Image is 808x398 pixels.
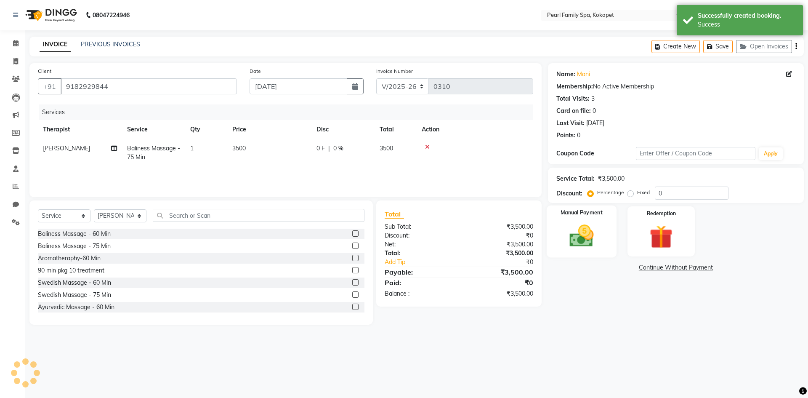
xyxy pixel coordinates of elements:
[380,144,393,152] span: 3500
[378,231,459,240] div: Discount:
[642,222,680,251] img: _gift.svg
[311,120,375,139] th: Disc
[38,67,51,75] label: Client
[38,278,111,287] div: Swedish Massage - 60 Min
[227,120,311,139] th: Price
[472,258,539,267] div: ₹0
[38,78,61,94] button: +91
[232,144,246,152] span: 3500
[556,189,582,198] div: Discount:
[637,189,650,196] label: Fixed
[759,147,783,160] button: Apply
[378,222,459,231] div: Sub Total:
[586,119,604,128] div: [DATE]
[385,210,404,219] span: Total
[550,263,802,272] a: Continue Without Payment
[651,40,700,53] button: Create New
[459,278,539,288] div: ₹0
[593,107,596,115] div: 0
[378,249,459,258] div: Total:
[459,222,539,231] div: ₹3,500.00
[561,209,603,217] label: Manual Payment
[81,40,140,48] a: PREVIOUS INVOICES
[556,131,575,140] div: Points:
[556,149,636,158] div: Coupon Code
[328,144,330,153] span: |
[459,289,539,298] div: ₹3,500.00
[190,144,194,152] span: 1
[459,249,539,258] div: ₹3,500.00
[38,291,111,299] div: Swedish Massage - 75 Min
[597,189,624,196] label: Percentage
[556,107,591,115] div: Card on file:
[43,144,90,152] span: [PERSON_NAME]
[38,230,111,238] div: Baliness Massage - 60 Min
[562,222,601,250] img: _cash.svg
[38,254,101,263] div: Aromatheraphy-60 Min
[378,289,459,298] div: Balance :
[250,67,261,75] label: Date
[153,209,364,222] input: Search or Scan
[556,94,590,103] div: Total Visits:
[38,242,111,251] div: Baliness Massage - 75 Min
[21,3,79,27] img: logo
[591,94,595,103] div: 3
[378,258,472,267] a: Add Tip
[417,120,533,139] th: Action
[333,144,343,153] span: 0 %
[39,104,540,120] div: Services
[736,40,792,53] button: Open Invoices
[556,82,593,91] div: Membership:
[459,267,539,277] div: ₹3,500.00
[185,120,227,139] th: Qty
[378,267,459,277] div: Payable:
[636,147,755,160] input: Enter Offer / Coupon Code
[122,120,185,139] th: Service
[577,70,590,79] a: Mani
[556,70,575,79] div: Name:
[556,174,595,183] div: Service Total:
[556,119,585,128] div: Last Visit:
[40,37,71,52] a: INVOICE
[598,174,625,183] div: ₹3,500.00
[316,144,325,153] span: 0 F
[378,240,459,249] div: Net:
[703,40,733,53] button: Save
[38,303,114,312] div: Ayurvedic Massage - 60 Min
[93,3,130,27] b: 08047224946
[698,11,797,20] div: Successfully created booking.
[556,82,795,91] div: No Active Membership
[61,78,237,94] input: Search by Name/Mobile/Email/Code
[577,131,580,140] div: 0
[459,231,539,240] div: ₹0
[378,278,459,288] div: Paid:
[38,120,122,139] th: Therapist
[127,144,180,161] span: Baliness Massage - 75 Min
[459,240,539,249] div: ₹3,500.00
[698,20,797,29] div: Success
[376,67,413,75] label: Invoice Number
[647,210,676,217] label: Redemption
[375,120,417,139] th: Total
[38,266,104,275] div: 90 min pkg 10 treatment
